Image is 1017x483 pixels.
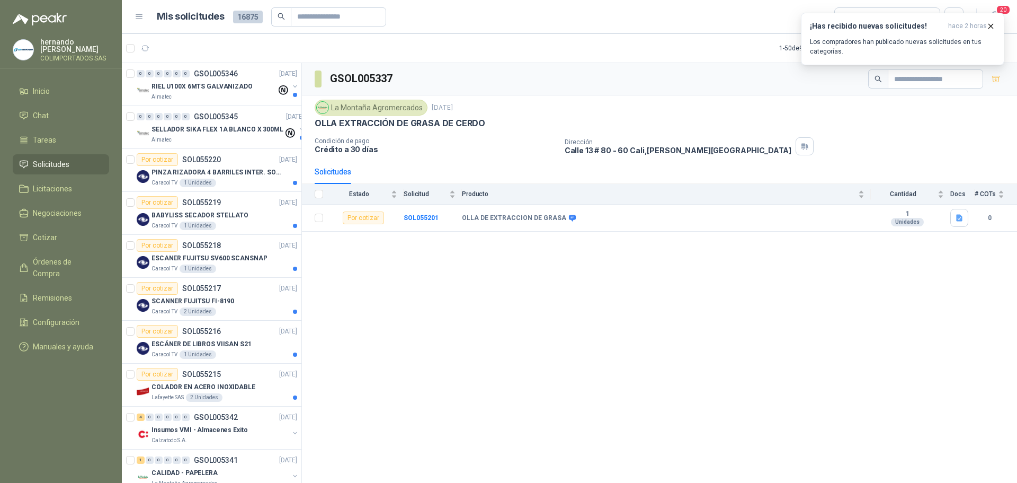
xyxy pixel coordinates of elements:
div: 0 [182,70,190,77]
span: Estado [329,190,389,198]
img: Logo peakr [13,13,67,25]
div: 4 [137,414,145,421]
p: SOL055219 [182,199,221,206]
div: 1 - 50 de 9941 [779,40,848,57]
p: COLADOR EN ACERO INOXIDABLE [151,382,255,392]
a: Manuales y ayuda [13,337,109,357]
img: Company Logo [137,256,149,269]
p: GSOL005342 [194,414,238,421]
p: SOL055215 [182,371,221,378]
a: Por cotizarSOL055218[DATE] Company LogoESCANER FUJITSU SV600 SCANSNAPCaracol TV1 Unidades [122,235,301,278]
div: 0 [146,113,154,120]
img: Company Logo [137,213,149,226]
span: Solicitudes [33,159,69,170]
div: Unidades [891,218,924,226]
div: Todas [841,11,863,23]
img: Company Logo [317,102,328,113]
span: # COTs [975,190,996,198]
p: [DATE] [279,327,297,337]
div: 0 [164,414,172,421]
p: Dirección [565,138,792,146]
a: Cotizar [13,227,109,248]
p: hernando [PERSON_NAME] [40,38,109,53]
b: 1 [871,210,944,218]
p: [DATE] [279,284,297,294]
span: search [278,13,285,20]
span: search [875,75,882,83]
a: SOL055201 [404,214,439,222]
p: Los compradores han publicado nuevas solicitudes en tus categorías. [810,37,995,56]
div: 1 Unidades [180,222,216,230]
div: Por cotizar [137,239,178,252]
span: hace 2 horas [948,22,987,31]
th: Producto [462,184,871,205]
p: Almatec [151,136,172,144]
p: Lafayette SAS [151,393,184,402]
img: Company Logo [137,170,149,183]
p: ESCÁNER DE LIBROS VIISAN S21 [151,339,252,349]
img: Company Logo [13,40,33,60]
span: Producto [462,190,856,198]
div: 1 Unidades [180,350,216,359]
p: Insumos VMI - Almacenes Exito [151,425,248,435]
p: Calzatodo S.A. [151,436,187,445]
a: Por cotizarSOL055219[DATE] Company LogoBABYLISS SECADOR STELLATOCaracol TV1 Unidades [122,192,301,235]
div: 0 [173,456,181,464]
div: 1 [137,456,145,464]
p: Condición de pago [315,137,556,145]
a: 4 0 0 0 0 0 GSOL005342[DATE] Company LogoInsumos VMI - Almacenes ExitoCalzatodo S.A. [137,411,299,445]
div: 2 Unidades [180,308,216,316]
p: SELLADOR SIKA FLEX 1A BLANCO X 300ML [151,125,283,135]
a: 0 0 0 0 0 0 GSOL005346[DATE] Company LogoRIEL U100X 6MTS GALVANIZADOAlmatec [137,67,299,101]
p: SOL055218 [182,242,221,249]
p: GSOL005341 [194,456,238,464]
div: 0 [146,70,154,77]
div: 0 [137,70,145,77]
span: Chat [33,110,49,121]
div: 1 Unidades [180,265,216,273]
p: [DATE] [286,112,304,122]
div: 0 [164,113,172,120]
p: Caracol TV [151,308,177,316]
span: Órdenes de Compra [33,256,99,279]
div: 0 [146,414,154,421]
div: 0 [173,414,181,421]
a: Por cotizarSOL055215[DATE] Company LogoCOLADOR EN ACERO INOXIDABLELafayette SAS2 Unidades [122,364,301,407]
p: [DATE] [279,155,297,165]
div: 0 [173,113,181,120]
a: Órdenes de Compra [13,252,109,284]
a: Por cotizarSOL055217[DATE] Company LogoSCANNER FUJITSU FI-8190Caracol TV2 Unidades [122,278,301,321]
p: SOL055220 [182,156,221,163]
span: Remisiones [33,292,72,304]
p: Crédito a 30 días [315,145,556,154]
a: Chat [13,106,109,126]
p: Almatec [151,93,172,101]
th: Cantidad [871,184,950,205]
a: Solicitudes [13,154,109,174]
div: La Montaña Agromercados [315,100,427,116]
p: CALIDAD - PAPELERA [151,468,218,478]
span: Solicitud [404,190,447,198]
span: Tareas [33,134,56,146]
div: 0 [182,414,190,421]
p: [DATE] [279,69,297,79]
p: SOL055216 [182,328,221,335]
h3: GSOL005337 [330,71,394,87]
button: 20 [985,7,1004,27]
img: Company Logo [137,127,149,140]
b: OLLA DE EXTRACCION DE GRASA [462,214,566,223]
a: Por cotizarSOL055216[DATE] Company LogoESCÁNER DE LIBROS VIISAN S21Caracol TV1 Unidades [122,321,301,364]
p: BABYLISS SECADOR STELLATO [151,210,248,221]
div: Por cotizar [137,282,178,295]
div: Por cotizar [343,212,384,224]
div: 0 [137,113,145,120]
a: Inicio [13,81,109,101]
div: 2 Unidades [186,393,222,402]
a: Licitaciones [13,179,109,199]
img: Company Logo [137,342,149,355]
a: 0 0 0 0 0 0 GSOL005345[DATE] Company LogoSELLADOR SIKA FLEX 1A BLANCO X 300MLAlmatec [137,110,306,144]
h3: ¡Has recibido nuevas solicitudes! [810,22,944,31]
img: Company Logo [137,299,149,312]
h1: Mis solicitudes [157,9,225,24]
a: Remisiones [13,288,109,308]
